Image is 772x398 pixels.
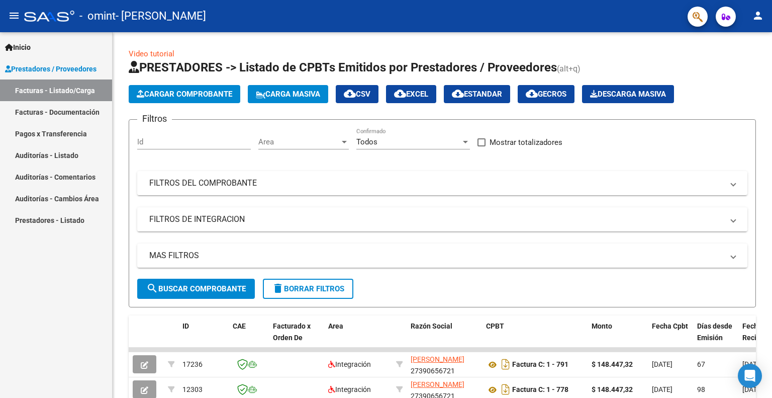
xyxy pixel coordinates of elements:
span: Fecha Cpbt [652,322,688,330]
datatable-header-cell: Razón Social [407,315,482,360]
mat-panel-title: MAS FILTROS [149,250,723,261]
span: Carga Masiva [256,90,320,99]
a: Video tutorial [129,49,174,58]
span: [DATE] [652,360,672,368]
span: Monto [592,322,612,330]
span: (alt+q) [557,64,581,73]
span: Mostrar totalizadores [490,136,562,148]
span: [PERSON_NAME] [411,355,464,363]
span: [PERSON_NAME] [411,380,464,388]
span: PRESTADORES -> Listado de CPBTs Emitidos por Prestadores / Proveedores [129,60,557,74]
datatable-header-cell: CPBT [482,315,588,360]
span: ID [182,322,189,330]
span: Razón Social [411,322,452,330]
strong: Factura C: 1 - 778 [512,386,568,394]
span: 98 [697,385,705,393]
button: Borrar Filtros [263,279,353,299]
i: Descargar documento [499,356,512,372]
span: Estandar [452,90,502,99]
span: Descarga Masiva [590,90,666,99]
mat-icon: cloud_download [394,88,406,100]
span: Integración [328,385,371,393]
button: EXCEL [386,85,436,103]
span: Buscar Comprobante [146,284,246,293]
button: CSV [336,85,378,103]
mat-icon: delete [272,282,284,294]
datatable-header-cell: Días desde Emisión [693,315,738,360]
span: 17236 [182,360,203,368]
mat-icon: cloud_download [344,88,356,100]
mat-icon: person [752,10,764,22]
div: 27390656721 [411,354,478,375]
span: Fecha Recibido [742,322,770,342]
span: - [PERSON_NAME] [116,5,206,27]
span: EXCEL [394,90,428,99]
span: [DATE] [652,385,672,393]
span: Area [328,322,343,330]
i: Descargar documento [499,381,512,397]
mat-expansion-panel-header: FILTROS DE INTEGRACION [137,207,747,231]
datatable-header-cell: ID [178,315,229,360]
datatable-header-cell: Facturado x Orden De [269,315,324,360]
span: Prestadores / Proveedores [5,63,96,74]
span: CAE [233,322,246,330]
mat-icon: cloud_download [452,88,464,100]
button: Carga Masiva [248,85,328,103]
div: Open Intercom Messenger [738,364,762,388]
button: Buscar Comprobante [137,279,255,299]
strong: $ 148.447,32 [592,360,633,368]
span: Area [258,137,340,146]
span: Cargar Comprobante [137,90,232,99]
mat-icon: cloud_download [526,88,538,100]
span: 67 [697,360,705,368]
h3: Filtros [137,112,172,126]
mat-expansion-panel-header: MAS FILTROS [137,244,747,268]
span: 12303 [182,385,203,393]
button: Cargar Comprobante [129,85,240,103]
span: Inicio [5,42,31,53]
span: - omint [79,5,116,27]
span: Gecros [526,90,566,99]
strong: Factura C: 1 - 791 [512,361,568,369]
span: CSV [344,90,370,99]
button: Descarga Masiva [582,85,674,103]
strong: $ 148.447,32 [592,385,633,393]
button: Estandar [444,85,510,103]
datatable-header-cell: Monto [588,315,648,360]
span: Facturado x Orden De [273,322,311,342]
app-download-masive: Descarga masiva de comprobantes (adjuntos) [582,85,674,103]
span: [DATE] [742,385,763,393]
span: Todos [356,137,377,146]
span: Borrar Filtros [272,284,344,293]
mat-panel-title: FILTROS DEL COMPROBANTE [149,178,723,189]
mat-icon: menu [8,10,20,22]
datatable-header-cell: CAE [229,315,269,360]
span: CPBT [486,322,504,330]
mat-panel-title: FILTROS DE INTEGRACION [149,214,723,225]
span: [DATE] [742,360,763,368]
datatable-header-cell: Fecha Cpbt [648,315,693,360]
mat-icon: search [146,282,158,294]
button: Gecros [518,85,574,103]
span: Días desde Emisión [697,322,732,342]
datatable-header-cell: Area [324,315,392,360]
span: Integración [328,360,371,368]
mat-expansion-panel-header: FILTROS DEL COMPROBANTE [137,171,747,195]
